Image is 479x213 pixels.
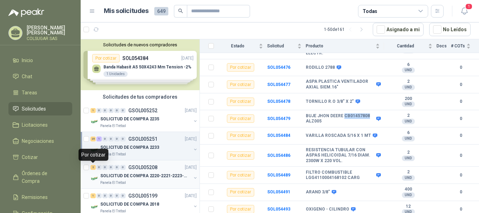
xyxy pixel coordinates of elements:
[227,188,254,197] div: Por cotizar
[22,121,48,129] span: Licitaciones
[128,165,157,170] p: GSOL005208
[22,137,54,145] span: Negociaciones
[96,108,102,113] div: 0
[90,137,96,141] div: 25
[384,96,432,102] b: 200
[451,98,471,105] b: 0
[178,8,183,13] span: search
[8,86,72,99] a: Tareas
[267,116,290,121] a: SOL054479
[128,108,157,113] p: GSOL005252
[267,173,290,178] a: SOL054489
[27,25,72,35] p: [PERSON_NAME] [PERSON_NAME]
[306,147,375,164] b: RESISTENCIA TUBULAR CON ASPAS HELICOIDAL 7/16 DIAM. 2300W X 220 VOL.
[81,90,200,104] div: Solicitudes de tus compradores
[90,106,198,129] a: 1 0 0 0 0 0 GSOL005252[DATE] Company LogoSOLICITUD DE COMPRA 2235Panela El Trébol
[22,105,46,113] span: Solicitudes
[22,56,33,64] span: Inicio
[108,165,114,170] div: 0
[227,132,254,140] div: Por cotizar
[384,39,437,53] th: Cantidad
[108,137,114,141] div: 0
[27,36,72,41] p: COLSUGAR SAS
[384,187,432,192] b: 400
[79,149,108,161] div: Por cotizar
[185,136,197,142] p: [DATE]
[384,62,432,68] b: 6
[267,207,290,212] a: SOL054493
[90,118,99,126] img: Company Logo
[90,193,96,198] div: 1
[227,63,254,72] div: Por cotizar
[22,89,37,96] span: Tareas
[306,65,335,71] b: RODILLO 2788
[384,130,432,136] b: 6
[185,164,197,171] p: [DATE]
[8,8,44,17] img: Logo peakr
[8,54,72,67] a: Inicio
[90,135,198,157] a: 25 1 0 0 0 0 GSOL005251[DATE] Company LogoSOLICITUD DE COMPRA 2233Panela El Trébol
[227,114,254,123] div: Por cotizar
[227,80,254,89] div: Por cotizar
[402,175,415,181] div: UND
[22,193,48,201] span: Remisiones
[363,7,377,15] div: Todas
[100,180,126,186] p: Panela El Trébol
[451,44,465,48] span: # COTs
[267,133,290,138] a: SOL054484
[100,152,126,157] p: Panela El Trébol
[90,174,99,183] img: Company Logo
[8,118,72,132] a: Licitaciones
[218,39,267,53] th: Estado
[306,99,354,105] b: TORNILLO R.O 3/8" X 2"
[100,144,159,151] p: SOLICITUD DE COMPRA 2233
[267,82,290,87] a: SOL054477
[114,108,120,113] div: 0
[384,113,432,119] b: 2
[267,65,290,70] a: SOL054476
[451,206,471,213] b: 0
[104,6,149,16] h1: Mis solicitudes
[267,44,296,48] span: Solicitud
[227,98,254,106] div: Por cotizar
[185,107,197,114] p: [DATE]
[451,189,471,195] b: 0
[185,193,197,199] p: [DATE]
[451,64,471,71] b: 0
[451,152,471,159] b: 0
[429,23,471,36] button: No Leídos
[22,73,32,80] span: Chat
[114,193,120,198] div: 0
[402,101,415,107] div: UND
[227,171,254,179] div: Por cotizar
[306,133,371,139] b: VARILLA ROSCADA 5/16 X 1 MT
[120,193,126,198] div: 0
[267,153,290,158] b: SOL054486
[102,165,108,170] div: 0
[267,39,306,53] th: Solicitud
[306,113,375,124] b: BUJE JHON DEERE CB01457808 ALZ005
[108,108,114,113] div: 0
[108,193,114,198] div: 0
[402,85,415,90] div: UND
[96,165,102,170] div: 0
[83,42,197,47] button: Solicitudes de nuevos compradores
[128,193,157,198] p: GSOL005199
[267,189,290,194] a: SOL054491
[114,165,120,170] div: 0
[402,155,415,161] div: UND
[8,167,72,188] a: Órdenes de Compra
[451,81,471,88] b: 0
[402,67,415,73] div: UND
[451,172,471,179] b: 0
[267,99,290,104] b: SOL054478
[402,119,415,124] div: UND
[227,151,254,160] div: Por cotizar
